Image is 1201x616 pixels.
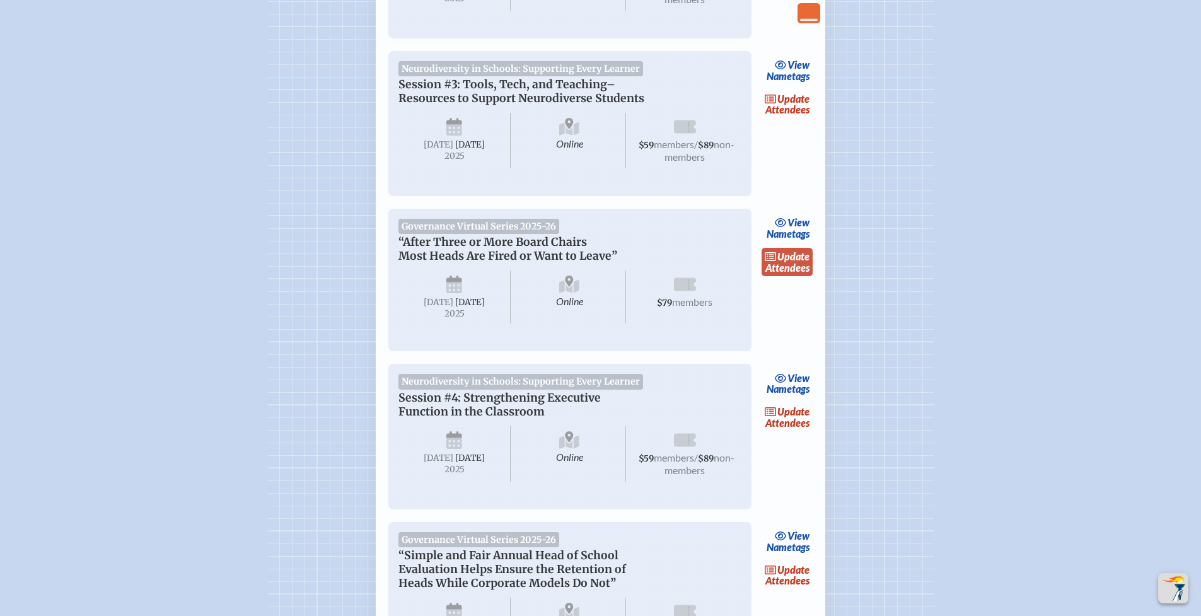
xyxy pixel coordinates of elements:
a: updateAttendees [762,90,813,119]
span: Neurodiversity in Schools: Supporting Every Learner [398,61,644,76]
span: Neurodiversity in Schools: Supporting Every Learner [398,374,644,389]
span: Session #3: Tools, Tech, and Teaching–Resources to Support Neurodiverse Students [398,78,644,105]
span: [DATE] [424,297,453,308]
span: “After Three or More Board Chairs Most Heads Are Fired or Want to Leave” [398,235,617,263]
span: “Simple and Fair Annual Head of School Evaluation Helps Ensure the Retention of Heads While Corpo... [398,549,626,590]
a: viewNametags [763,214,813,243]
span: update [777,564,809,576]
span: $59 [639,140,654,151]
span: non-members [664,451,734,476]
span: 2025 [409,309,501,318]
span: Online [513,270,626,323]
span: [DATE] [424,453,453,463]
span: update [777,250,809,262]
span: $79 [657,298,672,308]
span: [DATE] [455,297,485,308]
button: Scroll Top [1158,573,1188,603]
span: view [787,530,809,542]
span: members [654,138,694,150]
a: viewNametags [763,369,813,398]
span: $59 [639,453,654,464]
span: [DATE] [455,139,485,150]
span: [DATE] [424,139,453,150]
span: view [787,59,809,71]
span: / [694,451,698,463]
a: updateAttendees [762,561,813,590]
span: [DATE] [455,453,485,463]
span: / [694,138,698,150]
a: updateAttendees [762,403,813,432]
img: To the top [1161,576,1186,601]
span: update [777,93,809,105]
span: update [777,405,809,417]
span: $89 [698,140,714,151]
span: Governance Virtual Series 2025-26 [398,219,560,234]
span: 2025 [409,151,501,161]
span: Online [513,113,626,168]
span: view [787,216,809,228]
span: members [654,451,694,463]
span: Online [513,426,626,482]
span: view [787,372,809,384]
span: $89 [698,453,714,464]
a: viewNametags [763,56,813,85]
span: 2025 [409,465,501,474]
span: members [672,296,712,308]
span: Session #4: Strengthening Executive Function in the Classroom [398,391,601,419]
a: viewNametags [763,527,813,556]
a: updateAttendees [762,248,813,277]
span: non-members [664,138,734,163]
span: Governance Virtual Series 2025-26 [398,532,560,547]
